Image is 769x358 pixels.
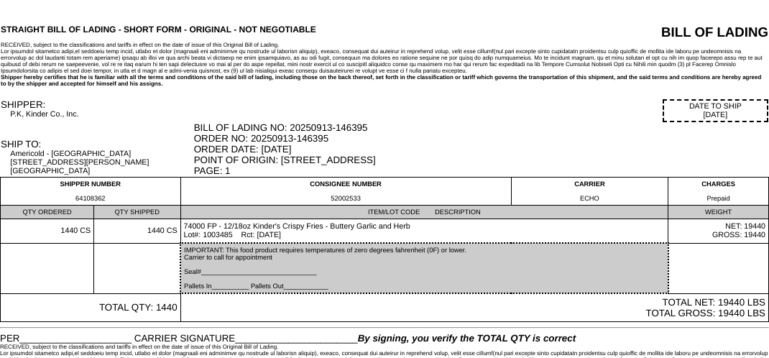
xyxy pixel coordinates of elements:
td: NET: 19440 GROSS: 19440 [668,219,769,244]
td: TOTAL NET: 19440 LBS TOTAL GROSS: 19440 LBS [180,293,768,322]
span: By signing, you verify the TOTAL QTY is correct [358,333,576,344]
td: ITEM/LOT CODE DESCRIPTION [180,206,668,219]
div: 52002533 [184,195,508,202]
div: BILL OF LADING NO: 20250913-146395 ORDER NO: 20250913-146395 ORDER DATE: [DATE] POINT OF ORIGIN: ... [194,122,768,176]
td: CARRIER [511,178,668,206]
div: Prepaid [671,195,765,202]
td: QTY SHIPPED [94,206,180,219]
div: ECHO [515,195,665,202]
div: BILL OF LADING [556,24,768,40]
td: TOTAL QTY: 1440 [1,293,181,322]
td: 1440 CS [94,219,180,244]
td: 1440 CS [1,219,94,244]
td: SHIPPER NUMBER [1,178,181,206]
div: SHIPPER: [1,99,193,110]
div: SHIP TO: [1,139,193,150]
div: 64108362 [4,195,178,202]
div: Americold - [GEOGRAPHIC_DATA] [STREET_ADDRESS][PERSON_NAME] [GEOGRAPHIC_DATA] [10,150,192,175]
td: 74000 FP - 12/18oz Kinder's Crispy Fries - Buttery Garlic and Herb Lot#: 1003485 Rct: [DATE] [180,219,668,244]
td: IMPORTANT: This food product requires temperatures of zero degrees fahrenheit (0F) or lower. Carr... [180,243,668,293]
td: QTY ORDERED [1,206,94,219]
div: DATE TO SHIP [DATE] [663,99,768,122]
div: Shipper hereby certifies that he is familiar with all the terms and conditions of the said bill o... [1,74,768,87]
td: CHARGES [668,178,769,206]
td: CONSIGNEE NUMBER [180,178,511,206]
div: P.K, Kinder Co., Inc. [10,110,192,119]
td: WEIGHT [668,206,769,219]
